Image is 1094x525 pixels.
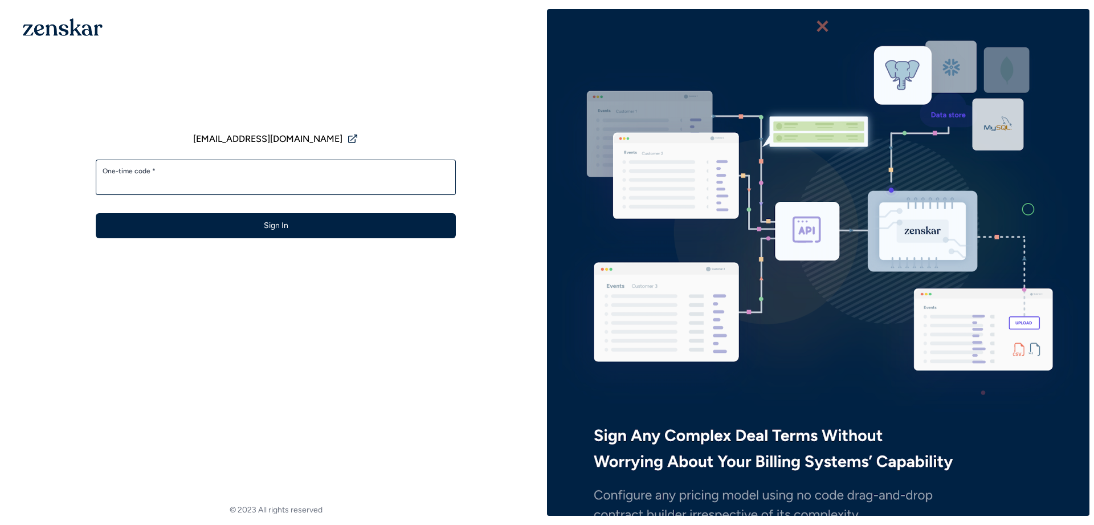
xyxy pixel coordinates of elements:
[96,213,456,238] button: Sign In
[193,132,342,146] span: [EMAIL_ADDRESS][DOMAIN_NAME]
[5,504,547,516] footer: © 2023 All rights reserved
[23,18,103,36] img: 1OGAJ2xQqyY4LXKgY66KYq0eOWRCkrZdAb3gUhuVAqdWPZE9SRJmCz+oDMSn4zDLXe31Ii730ItAGKgCKgCCgCikA4Av8PJUP...
[103,166,449,176] label: One-time code *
